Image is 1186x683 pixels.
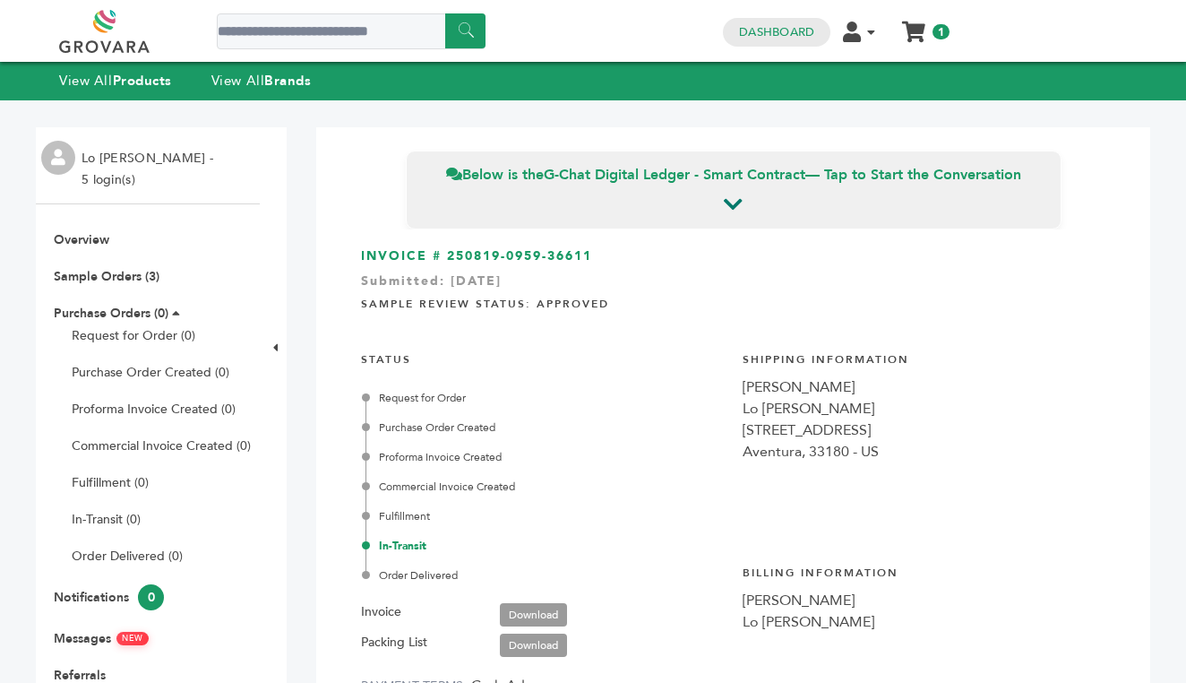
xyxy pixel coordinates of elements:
div: Submitted: [DATE] [361,272,1105,299]
div: Lo [PERSON_NAME] [743,611,1106,633]
a: Commercial Invoice Created (0) [72,437,251,454]
a: Download [500,603,567,627]
a: My Cart [904,16,924,35]
div: Order Delivered [365,567,725,584]
a: In-Transit (0) [72,511,141,528]
a: Purchase Order Created (0) [72,364,229,381]
span: Below is the — Tap to Start the Conversation [446,165,1021,185]
div: Fulfillment [365,508,725,524]
a: Fulfillment (0) [72,474,149,491]
a: Notifications0 [54,589,164,606]
div: In-Transit [365,538,725,554]
h4: Sample Review Status: Approved [361,283,1105,321]
img: profile.png [41,141,75,175]
strong: G-Chat Digital Ledger - Smart Contract [544,165,805,185]
a: View AllBrands [211,72,312,90]
a: Proforma Invoice Created (0) [72,401,236,418]
div: Request for Order [365,390,725,406]
div: Lo [PERSON_NAME] [743,398,1106,419]
a: Sample Orders (3) [54,268,159,285]
strong: Products [113,72,172,90]
a: MessagesNEW [54,630,149,647]
li: Lo [PERSON_NAME] - 5 login(s) [82,148,218,191]
a: Dashboard [739,24,814,40]
div: [PERSON_NAME] [743,376,1106,398]
div: Purchase Order Created [365,419,725,436]
label: Packing List [361,632,427,653]
a: Overview [54,231,109,248]
span: 1 [932,24,950,39]
a: Download [500,634,567,657]
h4: STATUS [361,339,725,376]
a: Order Delivered (0) [72,548,183,565]
h4: Shipping Information [743,339,1106,376]
div: [PERSON_NAME] [743,590,1106,611]
div: Aventura, 33180 - US [743,441,1106,463]
div: Commercial Invoice Created [365,479,725,495]
div: [STREET_ADDRESS] [743,419,1106,441]
a: Purchase Orders (0) [54,305,168,322]
a: Request for Order (0) [72,327,195,344]
strong: Brands [264,72,311,90]
h3: INVOICE # 250819-0959-36611 [361,247,1105,265]
span: 0 [138,584,164,610]
a: View AllProducts [59,72,172,90]
label: Invoice [361,601,401,623]
h4: Billing Information [743,552,1106,590]
input: Search a product or brand... [217,13,486,49]
div: Proforma Invoice Created [365,449,725,465]
span: NEW [116,632,149,645]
